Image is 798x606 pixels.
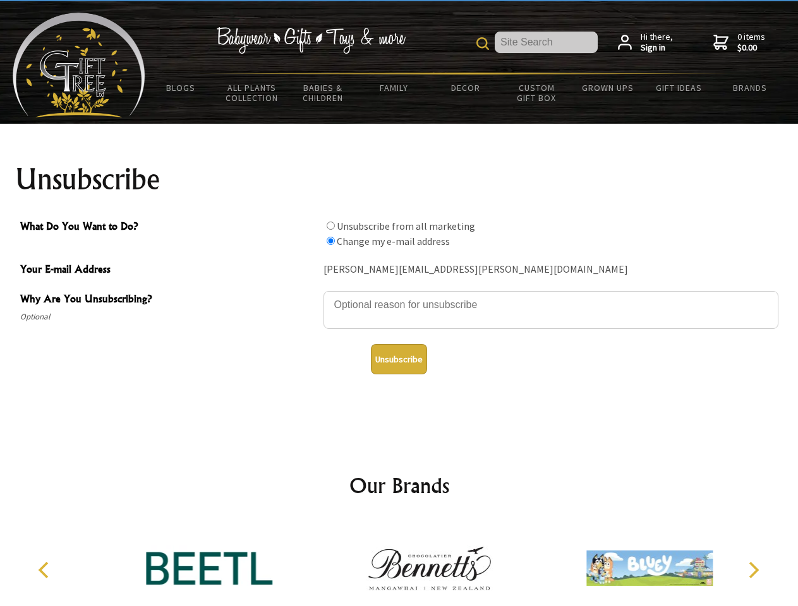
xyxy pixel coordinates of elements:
[715,74,786,101] a: Brands
[337,220,475,232] label: Unsubscribe from all marketing
[327,222,335,230] input: What Do You Want to Do?
[371,344,427,374] button: Unsubscribe
[327,237,335,245] input: What Do You Want to Do?
[737,42,765,54] strong: $0.00
[145,74,217,101] a: BLOGS
[641,42,673,54] strong: Sign in
[501,74,572,111] a: Custom Gift Box
[20,218,317,237] span: What Do You Want to Do?
[20,261,317,280] span: Your E-mail Address
[713,32,765,54] a: 0 items$0.00
[643,74,715,101] a: Gift Ideas
[13,13,145,117] img: Babyware - Gifts - Toys and more...
[641,32,673,54] span: Hi there,
[572,74,643,101] a: Grown Ups
[32,556,59,584] button: Previous
[15,164,783,194] h1: Unsubscribe
[359,74,430,101] a: Family
[337,235,450,247] label: Change my e-mail address
[25,470,773,501] h2: Our Brands
[618,32,673,54] a: Hi there,Sign in
[323,260,778,280] div: [PERSON_NAME][EMAIL_ADDRESS][PERSON_NAME][DOMAIN_NAME]
[739,556,767,584] button: Next
[476,37,489,50] img: product search
[495,32,598,53] input: Site Search
[287,74,359,111] a: Babies & Children
[737,31,765,54] span: 0 items
[323,291,778,329] textarea: Why Are You Unsubscribing?
[217,74,288,111] a: All Plants Collection
[20,309,317,324] span: Optional
[216,27,406,54] img: Babywear - Gifts - Toys & more
[430,74,501,101] a: Decor
[20,291,317,309] span: Why Are You Unsubscribing?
